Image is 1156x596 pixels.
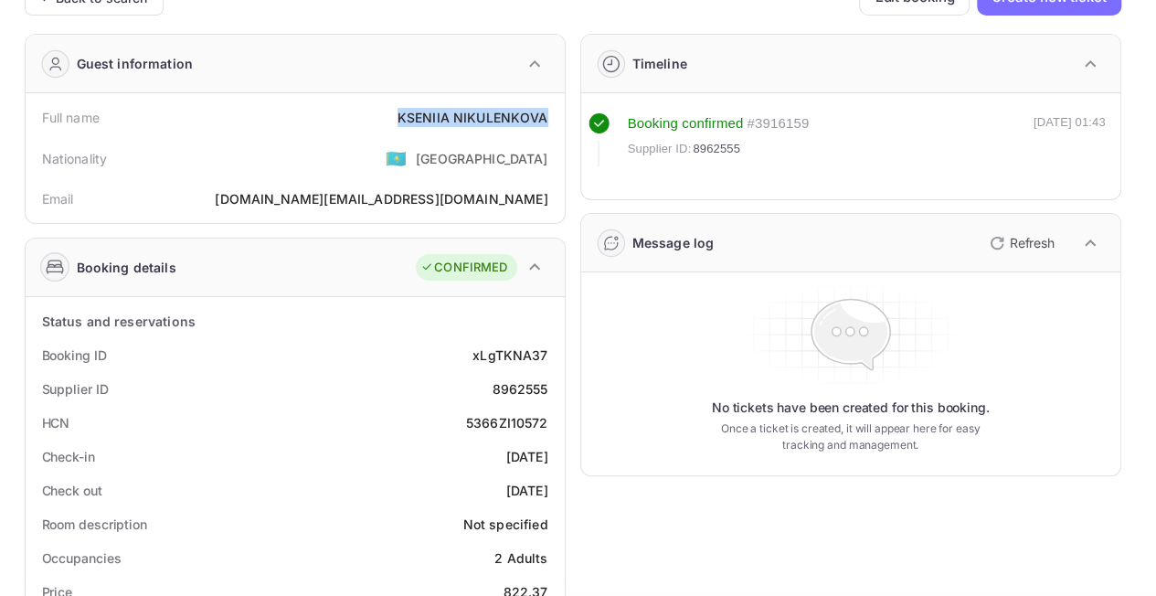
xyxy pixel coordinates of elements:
p: Refresh [1010,233,1055,252]
div: Booking ID [42,346,107,365]
div: Status and reservations [42,312,196,331]
div: 5366ZI10572 [466,413,548,432]
div: Not specified [463,515,548,534]
div: [DATE] [506,481,548,500]
div: [DOMAIN_NAME][EMAIL_ADDRESS][DOMAIN_NAME] [215,189,547,208]
div: Room description [42,515,147,534]
div: [DATE] [506,447,548,466]
div: Check-in [42,447,95,466]
div: KSENIIA NIKULENKOVA [398,108,548,127]
div: Booking details [77,258,176,277]
p: Once a ticket is created, it will appear here for easy tracking and management. [706,420,995,453]
div: Full name [42,108,100,127]
div: Message log [632,233,715,252]
div: Occupancies [42,548,122,568]
div: xLgTKNA37 [472,346,547,365]
div: Nationality [42,149,108,168]
div: 2 Adults [494,548,547,568]
span: Supplier ID: [628,140,692,158]
div: CONFIRMED [420,259,507,277]
div: Check out [42,481,102,500]
div: [DATE] 01:43 [1034,113,1106,166]
div: # 3916159 [747,113,809,134]
div: 8962555 [492,379,547,399]
span: United States [386,142,407,175]
p: No tickets have been created for this booking. [712,399,990,417]
div: Booking confirmed [628,113,744,134]
div: Email [42,189,74,208]
div: Supplier ID [42,379,109,399]
button: Refresh [979,229,1062,258]
div: Guest information [77,54,194,73]
div: HCN [42,413,70,432]
div: Timeline [632,54,687,73]
div: [GEOGRAPHIC_DATA] [416,149,548,168]
span: 8962555 [693,140,740,158]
